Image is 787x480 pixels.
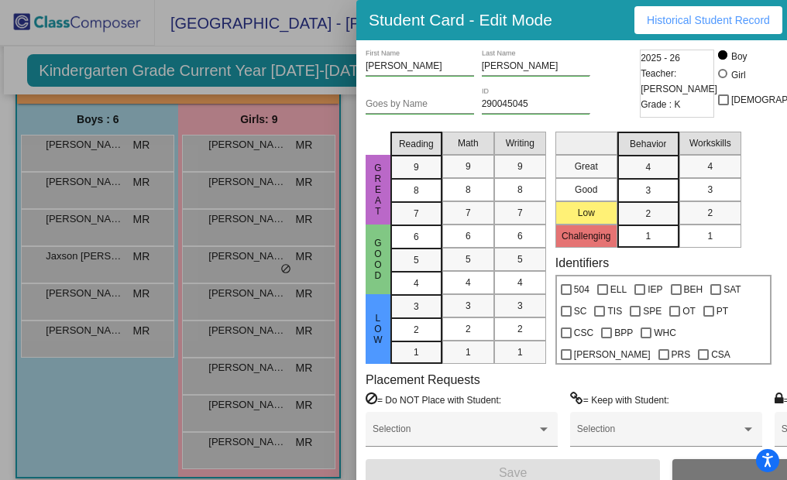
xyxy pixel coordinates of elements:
span: Historical Student Record [647,14,770,26]
span: BPP [614,324,633,342]
span: TIS [607,302,622,321]
span: Reading [399,137,434,151]
label: = Keep with Student: [570,392,669,407]
span: 2 [466,322,471,336]
span: Writing [506,136,534,150]
span: 3 [466,299,471,313]
span: Math [458,136,479,150]
span: OT [682,302,696,321]
span: 8 [414,183,419,197]
span: 2025 - 26 [641,50,680,66]
span: Workskills [689,136,731,150]
span: 2 [414,323,419,337]
span: 8 [466,183,471,197]
span: Teacher: [PERSON_NAME] [641,66,717,97]
span: 3 [517,299,523,313]
span: CSC [574,324,593,342]
span: 5 [414,253,419,267]
span: 4 [466,276,471,290]
label: = Do NOT Place with Student: [366,392,501,407]
span: 6 [466,229,471,243]
span: 1 [414,345,419,359]
div: Boy [730,50,747,63]
span: 6 [414,230,419,244]
span: CSA [711,345,730,364]
input: Enter ID [482,99,590,110]
span: 4 [517,276,523,290]
span: 4 [707,159,713,173]
span: 7 [466,206,471,220]
span: Low [371,313,385,345]
span: Great [371,163,385,217]
span: 3 [645,183,651,197]
span: 8 [517,183,523,197]
h3: Student Card - Edit Mode [369,10,552,29]
span: 6 [517,229,523,243]
span: BEH [684,280,703,299]
span: 2 [707,206,713,220]
label: Placement Requests [366,372,480,387]
span: 9 [517,159,523,173]
span: 4 [645,160,651,174]
span: 7 [414,207,419,221]
div: Girl [730,68,746,82]
span: WHC [654,324,676,342]
span: ELL [610,280,627,299]
span: 1 [466,345,471,359]
span: 7 [517,206,523,220]
span: 504 [574,280,589,299]
span: 1 [707,229,713,243]
span: 9 [466,159,471,173]
input: goes by name [366,99,474,110]
span: 4 [414,276,419,290]
span: 2 [645,207,651,221]
span: 3 [707,183,713,197]
span: Save [499,466,527,479]
span: SAT [723,280,741,299]
span: 9 [414,160,419,174]
span: 3 [414,300,419,314]
button: Historical Student Record [634,6,782,34]
label: Identifiers [555,255,609,270]
span: 5 [517,252,523,266]
span: SC [574,302,587,321]
span: Grade : K [641,97,680,112]
span: 1 [517,345,523,359]
span: Good [371,238,385,281]
span: 2 [517,322,523,336]
span: [PERSON_NAME] [574,345,651,364]
span: SPE [643,302,662,321]
span: PRS [672,345,691,364]
span: 5 [466,252,471,266]
span: Behavior [630,137,666,151]
span: 1 [645,229,651,243]
span: IEP [648,280,662,299]
span: PT [717,302,728,321]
